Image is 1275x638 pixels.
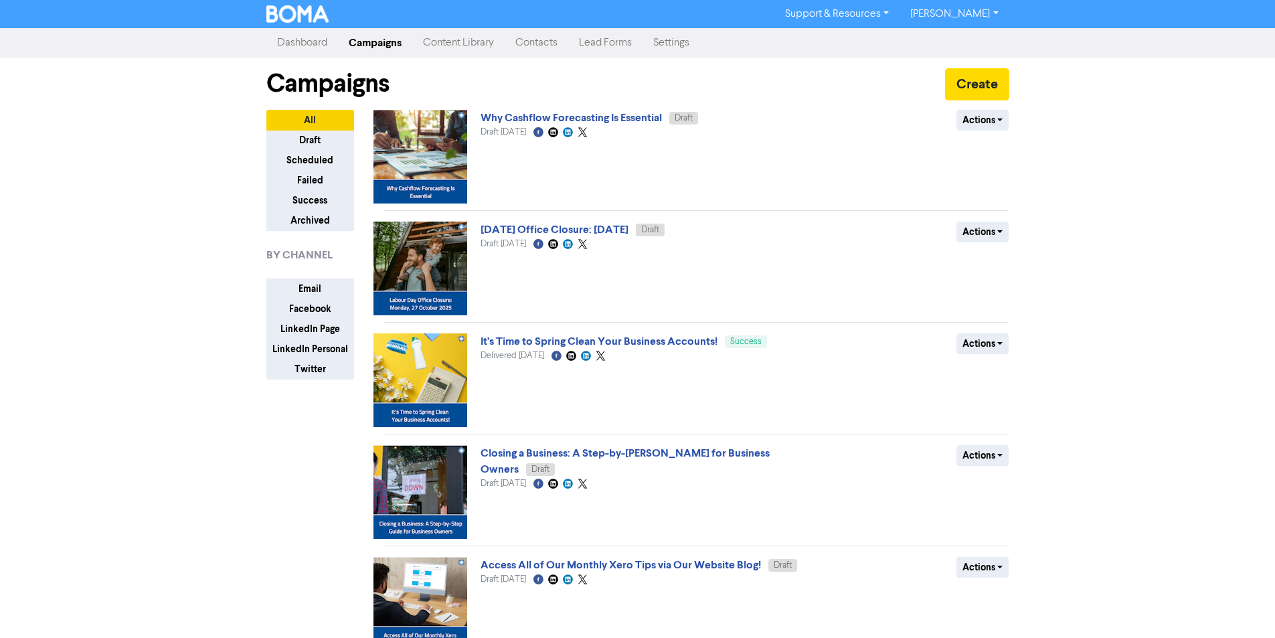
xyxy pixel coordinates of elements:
[481,558,761,572] a: Access All of Our Monthly Xero Tips via Our Website Blog!
[945,68,1009,100] button: Create
[956,445,1009,466] button: Actions
[373,222,467,315] img: image_1759266708165.png
[266,319,354,339] button: LinkedIn Page
[956,333,1009,354] button: Actions
[481,447,770,476] a: Closing a Business: A Step-by-[PERSON_NAME] for Business Owners
[481,128,526,137] span: Draft [DATE]
[266,299,354,319] button: Facebook
[266,339,354,360] button: LinkedIn Personal
[266,130,354,151] button: Draft
[956,110,1009,131] button: Actions
[568,29,643,56] a: Lead Forms
[266,278,354,299] button: Email
[643,29,700,56] a: Settings
[373,445,467,539] img: image_1759261834504.png
[481,575,526,584] span: Draft [DATE]
[266,29,338,56] a: Dashboard
[373,110,467,204] img: image_1759803921728.png
[505,29,568,56] a: Contacts
[266,210,354,231] button: Archived
[266,110,354,131] button: All
[481,479,526,488] span: Draft [DATE]
[641,226,659,234] span: Draft
[531,465,549,474] span: Draft
[774,3,900,25] a: Support & Resources
[266,170,354,191] button: Failed
[481,351,544,360] span: Delivered [DATE]
[266,247,333,263] span: BY CHANNEL
[481,335,717,348] a: It’s Time to Spring Clean Your Business Accounts!
[266,68,390,99] h1: Campaigns
[266,5,329,23] img: BOMA Logo
[266,190,354,211] button: Success
[481,240,526,248] span: Draft [DATE]
[266,359,354,380] button: Twitter
[730,337,762,346] span: Success
[481,223,628,236] a: [DATE] Office Closure: [DATE]
[675,114,693,123] span: Draft
[373,333,467,427] img: image_1758069393886.png
[774,561,792,570] span: Draft
[481,111,662,125] a: Why Cashflow Forecasting Is Essential
[956,222,1009,242] button: Actions
[266,150,354,171] button: Scheduled
[900,3,1009,25] a: [PERSON_NAME]
[1208,574,1275,638] iframe: Chat Widget
[956,557,1009,578] button: Actions
[412,29,505,56] a: Content Library
[338,29,412,56] a: Campaigns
